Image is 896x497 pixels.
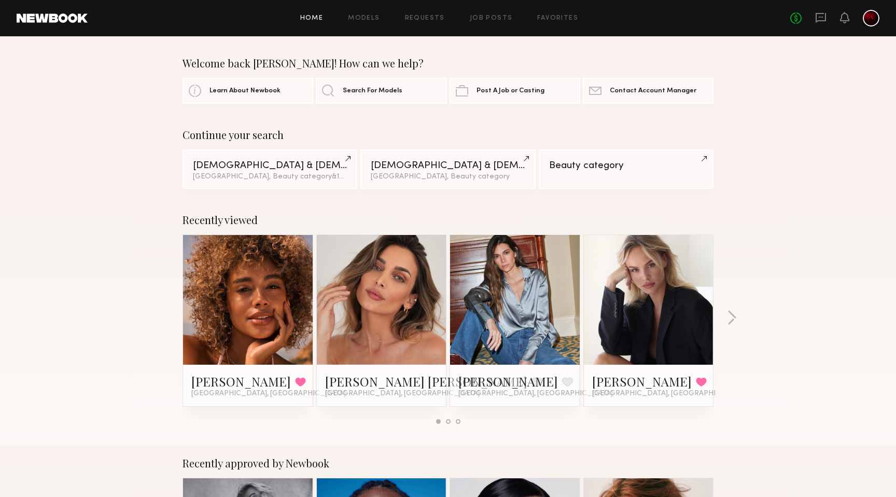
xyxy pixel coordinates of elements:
[191,390,346,398] span: [GEOGRAPHIC_DATA], [GEOGRAPHIC_DATA]
[458,373,558,390] a: [PERSON_NAME]
[183,149,357,189] a: [DEMOGRAPHIC_DATA] & [DEMOGRAPHIC_DATA] Models[GEOGRAPHIC_DATA], Beauty category&1other filter
[360,149,535,189] a: [DEMOGRAPHIC_DATA] & [DEMOGRAPHIC_DATA] Models[GEOGRAPHIC_DATA], Beauty category
[458,390,613,398] span: [GEOGRAPHIC_DATA], [GEOGRAPHIC_DATA]
[183,129,713,141] div: Continue your search
[477,88,544,94] span: Post A Job or Casting
[193,173,347,181] div: [GEOGRAPHIC_DATA], Beauty category
[183,57,713,70] div: Welcome back [PERSON_NAME]! How can we help?
[209,88,281,94] span: Learn About Newbook
[183,78,313,104] a: Learn About Newbook
[371,173,525,181] div: [GEOGRAPHIC_DATA], Beauty category
[371,161,525,171] div: [DEMOGRAPHIC_DATA] & [DEMOGRAPHIC_DATA] Models
[325,373,527,390] a: [PERSON_NAME] [PERSON_NAME]
[610,88,696,94] span: Contact Account Manager
[191,373,291,390] a: [PERSON_NAME]
[592,373,692,390] a: [PERSON_NAME]
[539,149,713,189] a: Beauty category
[183,457,713,470] div: Recently approved by Newbook
[537,15,578,22] a: Favorites
[549,161,703,171] div: Beauty category
[583,78,713,104] a: Contact Account Manager
[405,15,445,22] a: Requests
[592,390,747,398] span: [GEOGRAPHIC_DATA], [GEOGRAPHIC_DATA]
[470,15,513,22] a: Job Posts
[450,78,580,104] a: Post A Job or Casting
[316,78,446,104] a: Search For Models
[300,15,324,22] a: Home
[193,161,347,171] div: [DEMOGRAPHIC_DATA] & [DEMOGRAPHIC_DATA] Models
[183,214,713,226] div: Recently viewed
[348,15,380,22] a: Models
[343,88,402,94] span: Search For Models
[325,390,480,398] span: [GEOGRAPHIC_DATA], [GEOGRAPHIC_DATA]
[332,173,376,180] span: & 1 other filter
